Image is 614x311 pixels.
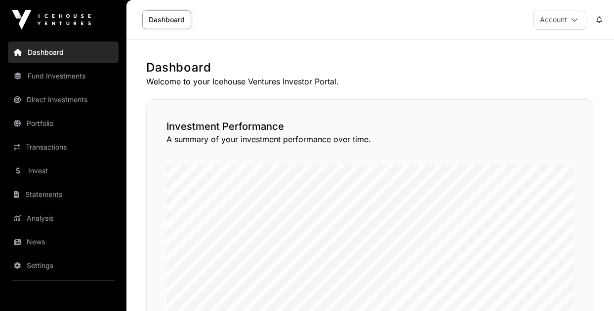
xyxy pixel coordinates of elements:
a: Analysis [8,207,119,229]
p: A summary of your investment performance over time. [166,133,574,145]
p: Welcome to your Icehouse Ventures Investor Portal. [146,76,594,87]
a: Portfolio [8,113,119,134]
a: Dashboard [8,41,119,63]
a: Invest [8,160,119,182]
a: Settings [8,255,119,276]
h2: Investment Performance [166,119,574,133]
button: Account [533,10,586,30]
h1: Dashboard [146,60,594,76]
img: Icehouse Ventures Logo [12,10,91,30]
a: Direct Investments [8,89,119,111]
a: Statements [8,184,119,205]
a: Dashboard [142,10,191,29]
a: Fund Investments [8,65,119,87]
a: Transactions [8,136,119,158]
a: News [8,231,119,253]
